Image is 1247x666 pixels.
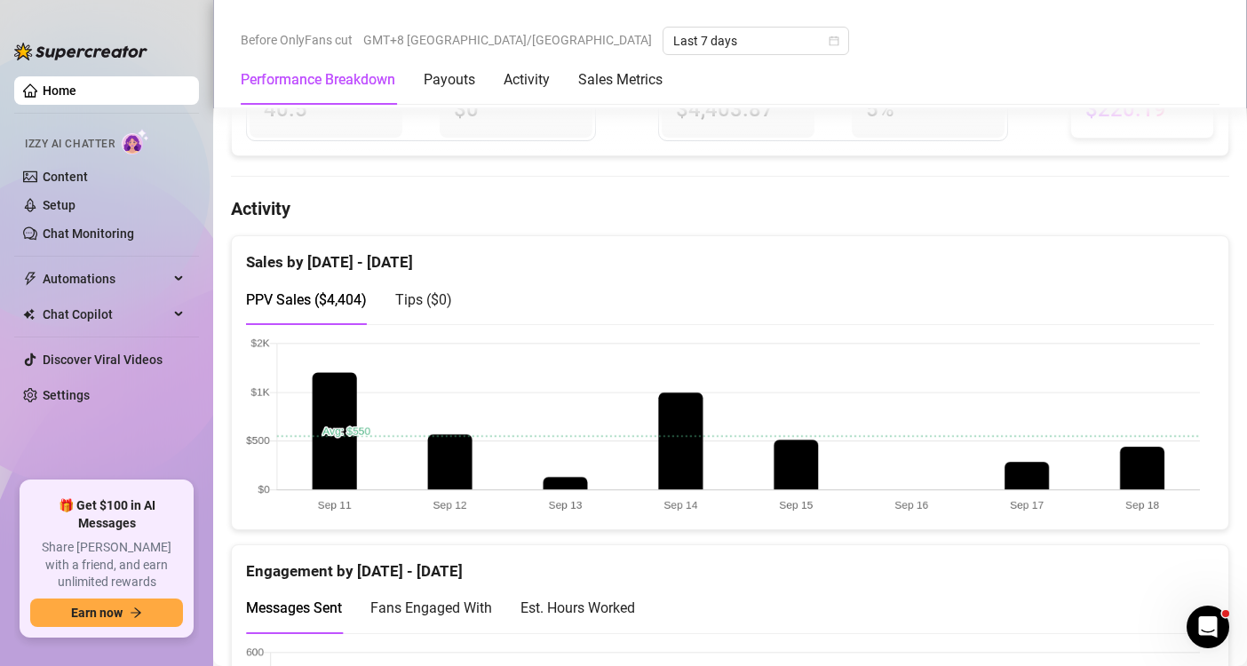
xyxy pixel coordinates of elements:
[43,198,75,212] a: Setup
[1187,606,1229,648] iframe: Intercom live chat
[676,95,800,123] span: $4,403.87
[520,597,635,619] div: Est. Hours Worked
[43,388,90,402] a: Settings
[241,69,395,91] div: Performance Breakdown
[23,272,37,286] span: thunderbolt
[1085,95,1199,123] span: $220.19
[829,36,839,46] span: calendar
[14,43,147,60] img: logo-BBDzfeDw.svg
[264,95,388,123] span: 40.5
[43,170,88,184] a: Content
[122,129,149,155] img: AI Chatter
[130,607,142,619] span: arrow-right
[424,69,475,91] div: Payouts
[43,300,169,329] span: Chat Copilot
[866,95,990,123] span: 5 %
[246,291,367,308] span: PPV Sales ( $4,404 )
[71,606,123,620] span: Earn now
[673,28,838,54] span: Last 7 days
[370,599,492,616] span: Fans Engaged With
[231,196,1229,221] h4: Activity
[504,69,550,91] div: Activity
[43,265,169,293] span: Automations
[43,353,163,367] a: Discover Viral Videos
[395,291,452,308] span: Tips ( $0 )
[30,497,183,532] span: 🎁 Get $100 in AI Messages
[241,27,353,53] span: Before OnlyFans cut
[578,69,663,91] div: Sales Metrics
[454,95,578,123] span: $0
[246,236,1214,274] div: Sales by [DATE] - [DATE]
[43,226,134,241] a: Chat Monitoring
[43,83,76,98] a: Home
[363,27,652,53] span: GMT+8 [GEOGRAPHIC_DATA]/[GEOGRAPHIC_DATA]
[30,539,183,591] span: Share [PERSON_NAME] with a friend, and earn unlimited rewards
[30,599,183,627] button: Earn nowarrow-right
[23,308,35,321] img: Chat Copilot
[246,599,342,616] span: Messages Sent
[246,545,1214,583] div: Engagement by [DATE] - [DATE]
[25,136,115,153] span: Izzy AI Chatter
